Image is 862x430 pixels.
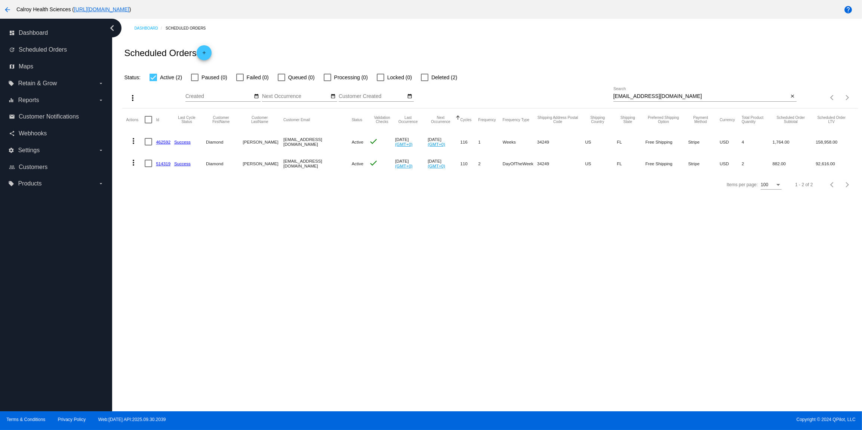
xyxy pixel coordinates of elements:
mat-cell: 2 [478,153,502,174]
input: Created [185,93,253,99]
mat-select: Items per page: [761,182,782,188]
span: Active [352,139,364,144]
mat-cell: [DATE] [428,131,460,153]
button: Change sorting for ShippingState [617,116,638,124]
button: Next page [840,177,855,192]
mat-header-cell: Validation Checks [369,108,395,131]
button: Change sorting for Frequency [478,117,496,122]
mat-cell: 2 [742,153,773,174]
mat-icon: help [844,5,853,14]
span: Dashboard [19,30,48,36]
i: arrow_drop_down [98,97,104,103]
mat-cell: Diamond [206,153,243,174]
span: Retain & Grow [18,80,57,87]
mat-icon: more_vert [129,136,138,145]
mat-cell: [DATE] [395,153,428,174]
mat-cell: US [585,131,617,153]
span: Locked (0) [387,73,412,82]
button: Change sorting for Subtotal [773,116,809,124]
mat-icon: date_range [330,93,336,99]
span: Scheduled Orders [19,46,67,53]
mat-cell: [PERSON_NAME] [243,131,283,153]
mat-cell: Diamond [206,131,243,153]
i: email [9,114,15,120]
a: 514319 [156,161,170,166]
a: Success [174,139,191,144]
button: Next page [840,90,855,105]
mat-cell: 158,958.00 [816,131,854,153]
mat-cell: 882.00 [773,153,816,174]
mat-cell: 110 [460,153,478,174]
mat-cell: US [585,153,617,174]
a: 462592 [156,139,170,144]
i: map [9,64,15,70]
mat-cell: Free Shipping [646,131,689,153]
mat-cell: Free Shipping [646,153,689,174]
span: Customer Notifications [19,113,79,120]
span: Active [352,161,364,166]
input: Search [613,93,789,99]
a: map Maps [9,61,104,73]
a: people_outline Customers [9,161,104,173]
button: Change sorting for FrequencyType [503,117,530,122]
span: Active (2) [160,73,182,82]
a: update Scheduled Orders [9,44,104,56]
h2: Scheduled Orders [124,45,211,60]
a: Success [174,161,191,166]
input: Customer Created [339,93,406,99]
i: local_offer [8,80,14,86]
mat-cell: [PERSON_NAME] [243,153,283,174]
span: Webhooks [19,130,47,137]
button: Change sorting for PaymentMethod.Type [688,116,713,124]
a: Scheduled Orders [166,22,212,34]
a: (GMT+0) [395,142,413,147]
a: (GMT+0) [428,142,445,147]
mat-cell: Stripe [688,131,720,153]
div: Items per page: [727,182,758,187]
span: Failed (0) [247,73,269,82]
button: Change sorting for Cycles [460,117,471,122]
span: Reports [18,97,39,104]
mat-cell: Stripe [688,153,720,174]
mat-icon: more_vert [128,93,137,102]
input: Next Occurrence [262,93,329,99]
span: Queued (0) [288,73,315,82]
mat-cell: [EMAIL_ADDRESS][DOMAIN_NAME] [283,153,352,174]
mat-header-cell: Total Product Quantity [742,108,773,131]
button: Change sorting for NextOccurrenceUtc [428,116,453,124]
span: Customers [19,164,47,171]
button: Change sorting for CustomerFirstName [206,116,236,124]
mat-cell: Weeks [503,131,537,153]
mat-cell: USD [720,153,742,174]
mat-header-cell: Actions [126,108,145,131]
i: arrow_drop_down [98,80,104,86]
mat-cell: 116 [460,131,478,153]
mat-cell: 1 [478,131,502,153]
i: dashboard [9,30,15,36]
span: Processing (0) [334,73,368,82]
i: settings [8,147,14,153]
button: Change sorting for LastOccurrenceUtc [395,116,421,124]
i: arrow_drop_down [98,181,104,187]
i: chevron_left [106,22,118,34]
mat-cell: FL [617,153,645,174]
a: dashboard Dashboard [9,27,104,39]
mat-cell: DayOfTheWeek [503,153,537,174]
span: Deleted (2) [431,73,457,82]
i: arrow_drop_down [98,147,104,153]
button: Change sorting for CustomerEmail [283,117,310,122]
i: people_outline [9,164,15,170]
a: Privacy Policy [58,417,86,422]
mat-icon: check [369,137,378,146]
span: 100 [761,182,768,187]
a: (GMT+0) [395,163,413,168]
button: Change sorting for Id [156,117,159,122]
a: share Webhooks [9,128,104,139]
mat-cell: [EMAIL_ADDRESS][DOMAIN_NAME] [283,131,352,153]
a: Web:[DATE] API:2025.09.30.2039 [98,417,166,422]
button: Change sorting for CurrencyIso [720,117,735,122]
mat-cell: [DATE] [428,153,460,174]
mat-icon: add [200,50,209,59]
mat-icon: check [369,159,378,168]
mat-cell: USD [720,131,742,153]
